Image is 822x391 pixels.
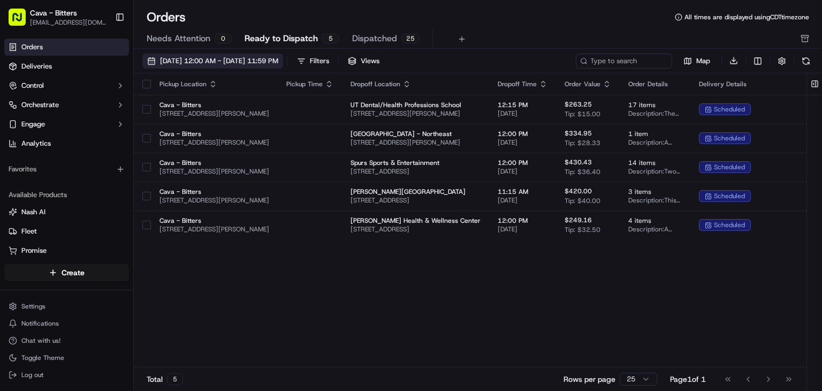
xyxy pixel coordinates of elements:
[215,34,232,43] div: 0
[116,194,120,203] span: •
[21,81,44,91] span: Control
[628,80,682,88] div: Order Details
[351,130,481,138] span: [GEOGRAPHIC_DATA] - Northeast
[21,207,45,217] span: Nash AI
[628,216,682,225] span: 4 items
[4,39,129,56] a: Orders
[498,167,547,176] span: [DATE]
[628,159,682,167] span: 14 items
[21,100,59,110] span: Orchestrate
[565,158,592,167] span: $430.43
[21,62,52,71] span: Deliveries
[159,225,269,234] span: [STREET_ADDRESS][PERSON_NAME]
[21,336,60,345] span: Chat with us!
[21,42,43,52] span: Orders
[498,130,547,138] span: 12:00 PM
[565,100,592,109] span: $263.25
[21,139,51,148] span: Analytics
[21,239,82,250] span: Knowledge Base
[11,184,28,205] img: Wisdom Oko
[351,80,481,88] div: Dropoff Location
[159,80,269,88] div: Pickup Location
[714,192,745,200] span: scheduled
[4,161,129,178] div: Favorites
[351,225,481,234] span: [STREET_ADDRESS]
[101,239,172,250] span: API Documentation
[28,69,193,80] input: Got a question? Start typing here...
[159,159,269,167] span: Cava - Bitters
[86,235,176,254] a: 💻API Documentation
[22,102,42,121] img: 8571987876998_91fb9ceb93ad5c398215_72.jpg
[286,80,333,88] div: Pickup Time
[147,373,183,385] div: Total
[565,168,600,176] span: Tip: $36.40
[4,4,111,30] button: Cava - Bitters[EMAIL_ADDRESS][DOMAIN_NAME]
[351,109,481,118] span: [STREET_ADDRESS][PERSON_NAME]
[245,32,318,45] span: Ready to Dispatch
[4,333,129,348] button: Chat with us!
[81,166,103,174] span: [DATE]
[565,139,600,147] span: Tip: $28.33
[21,371,43,379] span: Log out
[628,187,682,196] span: 3 items
[11,102,30,121] img: 1736555255976-a54dd68f-1ca7-489b-9aae-adbdc363a1c4
[4,116,129,133] button: Engage
[343,54,384,69] button: Views
[498,109,547,118] span: [DATE]
[21,227,37,236] span: Fleet
[498,80,547,88] div: Dropoff Time
[361,56,379,66] span: Views
[11,240,19,249] div: 📗
[30,18,106,27] button: [EMAIL_ADDRESS][DOMAIN_NAME]
[21,319,59,328] span: Notifications
[565,216,592,224] span: $249.16
[351,216,481,225] span: [PERSON_NAME] Health & Wellness Center
[159,138,269,147] span: [STREET_ADDRESS][PERSON_NAME]
[351,167,481,176] span: [STREET_ADDRESS]
[159,187,269,196] span: Cava - Bitters
[565,129,592,138] span: $334.95
[166,137,195,149] button: See all
[30,7,77,18] button: Cava - Bitters
[48,102,176,112] div: Start new chat
[9,246,125,255] a: Promise
[628,225,682,234] span: Description: A catering order including a Group Bowl Bar with grilled chicken, brown rice, superg...
[21,354,64,362] span: Toggle Theme
[565,187,592,195] span: $420.00
[714,163,745,171] span: scheduled
[564,374,615,385] p: Rows per page
[4,135,129,152] a: Analytics
[670,374,706,385] div: Page 1 of 1
[628,196,682,205] span: Description: This catering order includes two group bowl bars: one with grilled chicken and vario...
[62,267,85,278] span: Create
[159,167,269,176] span: [STREET_ADDRESS][PERSON_NAME]
[498,101,547,109] span: 12:15 PM
[159,216,269,225] span: Cava - Bitters
[565,110,600,118] span: Tip: $15.00
[565,80,611,88] div: Order Value
[159,196,269,205] span: [STREET_ADDRESS][PERSON_NAME]
[401,34,420,43] div: 25
[11,42,195,59] p: Welcome 👋
[90,240,99,249] div: 💻
[11,155,28,172] img: Cava Bitters
[11,10,32,32] img: Nash
[11,139,72,147] div: Past conversations
[9,227,125,236] a: Fleet
[322,34,339,43] div: 5
[4,242,129,259] button: Promise
[21,302,45,311] span: Settings
[676,55,717,67] button: Map
[628,130,682,138] span: 1 item
[48,112,147,121] div: We're available if you need us!
[498,216,547,225] span: 12:00 PM
[352,32,397,45] span: Dispatched
[714,134,745,142] span: scheduled
[798,54,813,69] button: Refresh
[159,101,269,109] span: Cava - Bitters
[4,299,129,314] button: Settings
[4,367,129,382] button: Log out
[351,187,481,196] span: [PERSON_NAME][GEOGRAPHIC_DATA]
